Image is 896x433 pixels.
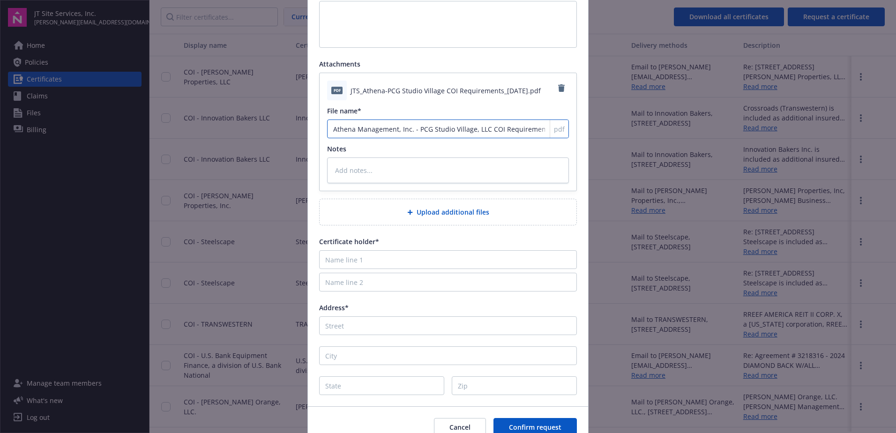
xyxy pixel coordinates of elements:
div: Upload additional files [319,199,577,225]
a: Remove [554,81,569,96]
span: Address* [319,303,349,312]
input: Street [319,316,577,335]
input: City [319,346,577,365]
span: Attachments [319,60,360,68]
span: pdf [331,87,343,94]
span: File name* [327,106,361,115]
input: Name line 1 [319,250,577,269]
span: JTS_Athena-PCG Studio Village COI Requirements_[DATE].pdf [351,86,541,96]
input: Add file name... [327,119,569,138]
input: State [319,376,444,395]
span: Certificate holder* [319,237,379,246]
span: Confirm request [509,423,561,432]
input: Name line 2 [319,273,577,291]
span: Upload additional files [417,207,489,217]
span: pdf [554,124,565,134]
span: Notes [327,144,346,153]
span: Cancel [449,423,470,432]
input: Zip [452,376,577,395]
